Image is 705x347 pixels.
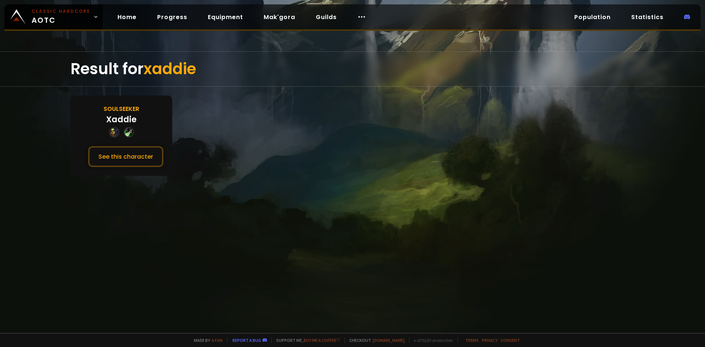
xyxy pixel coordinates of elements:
[4,4,103,29] a: Classic HardcoreAOTC
[625,10,669,25] a: Statistics
[310,10,343,25] a: Guilds
[189,337,223,343] span: Made by
[409,337,453,343] span: v. d752d5 - production
[465,337,479,343] a: Terms
[32,8,90,26] span: AOTC
[232,337,261,343] a: Report a bug
[70,52,634,86] div: Result for
[104,104,139,113] div: Soulseeker
[344,337,405,343] span: Checkout
[482,337,498,343] a: Privacy
[106,113,137,126] div: Xaddie
[112,10,142,25] a: Home
[151,10,193,25] a: Progress
[144,58,196,80] span: xaddie
[568,10,617,25] a: Population
[304,337,340,343] a: Buy me a coffee
[258,10,301,25] a: Mak'gora
[500,337,520,343] a: Consent
[32,8,90,15] small: Classic Hardcore
[202,10,249,25] a: Equipment
[271,337,340,343] span: Support me,
[211,337,223,343] a: a fan
[88,146,163,167] button: See this character
[373,337,405,343] a: [DOMAIN_NAME]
